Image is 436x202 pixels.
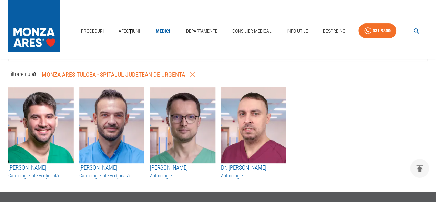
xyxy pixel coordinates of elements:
a: 031 9300 [358,23,396,38]
h3: [PERSON_NAME] [8,163,74,172]
div: 031 9300 [373,27,391,35]
a: Despre Noi [320,24,349,38]
img: Dr. Denis Amet [150,87,215,163]
a: Medici [152,24,174,38]
p: Filtrare după [8,70,36,78]
a: [PERSON_NAME]Aritmologie [150,163,215,179]
a: Departamente [183,24,220,38]
a: Proceduri [78,24,107,38]
button: delete [410,159,429,178]
a: [PERSON_NAME]Cardiologie intervențională [79,163,145,179]
h3: Aritmologie [221,172,286,179]
h3: [PERSON_NAME] [150,163,215,172]
a: Consilier Medical [230,24,274,38]
h3: Aritmologie [150,172,215,179]
a: [PERSON_NAME]Cardiologie intervențională [8,163,74,179]
a: Afecțiuni [116,24,143,38]
img: Dr. Leonard Licheardopol [79,87,145,163]
h3: Dr. [PERSON_NAME] [221,163,286,172]
a: Dr. [PERSON_NAME]Aritmologie [221,163,286,179]
a: Info Utile [284,24,311,38]
h3: Cardiologie intervențională [79,172,145,179]
button: MONZA ARES Tulcea - Spitalul Judetean de Urgenta [39,67,198,82]
h3: [PERSON_NAME] [79,163,145,172]
img: Dr. George Răzvan Maxim [221,87,286,163]
h3: Cardiologie intervențională [8,172,74,179]
img: Dr. Adnan Mustafa [8,87,74,163]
